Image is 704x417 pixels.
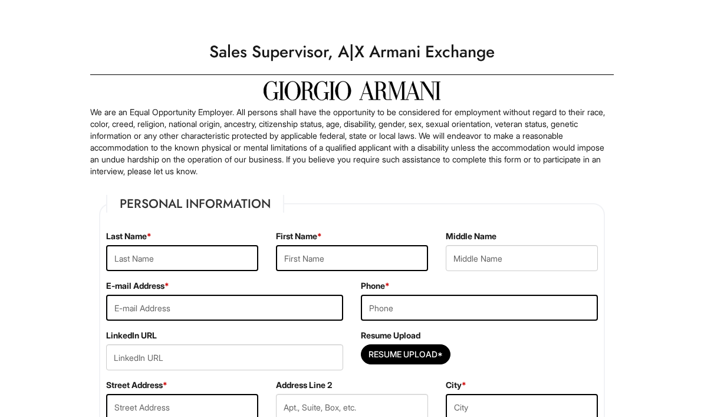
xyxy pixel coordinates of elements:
label: Phone [361,280,390,292]
input: First Name [276,245,428,271]
input: Middle Name [446,245,598,271]
input: Phone [361,295,598,321]
label: LinkedIn URL [106,330,157,341]
label: Resume Upload [361,330,420,341]
h1: Sales Supervisor, A|X Armani Exchange [84,35,620,69]
label: Street Address [106,379,167,391]
input: LinkedIn URL [106,344,343,370]
label: City [446,379,466,391]
label: Middle Name [446,230,496,242]
input: E-mail Address [106,295,343,321]
label: First Name [276,230,322,242]
label: Last Name [106,230,152,242]
label: E-mail Address [106,280,169,292]
input: Last Name [106,245,258,271]
p: We are an Equal Opportunity Employer. All persons shall have the opportunity to be considered for... [90,106,614,177]
button: Resume Upload*Resume Upload* [361,344,450,364]
label: Address Line 2 [276,379,332,391]
legend: Personal Information [106,195,284,213]
img: Giorgio Armani [264,81,440,100]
